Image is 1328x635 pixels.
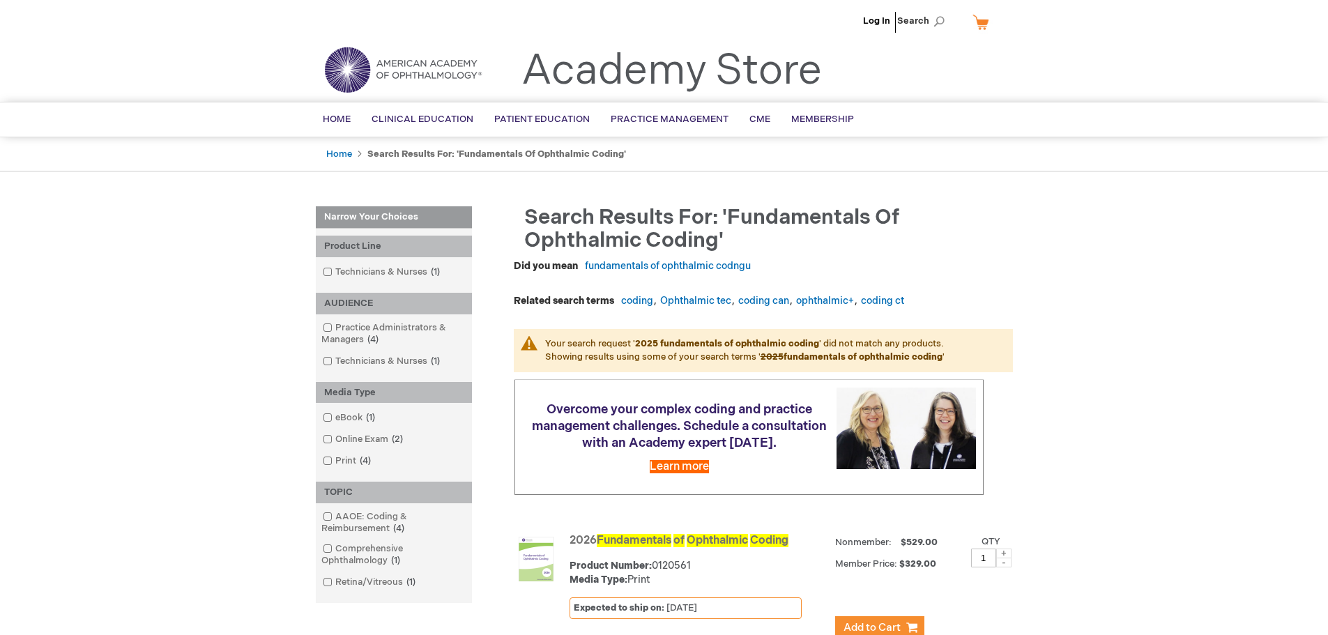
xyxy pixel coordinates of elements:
[687,534,748,547] span: Ophthalmic
[316,293,472,314] div: AUDIENCE
[650,460,709,473] a: Learn more
[899,537,940,548] span: $529.00
[388,555,404,566] span: 1
[514,537,558,581] img: 2026 Fundamentals of Ophthalmic Coding
[403,576,419,588] span: 1
[570,559,828,587] div: 0120561 Print
[427,355,443,367] span: 1
[319,411,381,424] a: eBook1
[390,523,408,534] span: 4
[514,259,578,273] dt: Did you mean
[316,482,472,503] div: TOPIC
[356,455,374,466] span: 4
[316,236,472,257] div: Product Line
[863,15,890,26] a: Log In
[494,114,590,125] span: Patient Education
[532,402,827,450] span: Overcome your complex coding and practice management challenges. Schedule a consultation with an ...
[570,534,788,547] a: 2026Fundamentals of Ophthalmic Coding
[427,266,443,277] span: 1
[844,621,901,634] span: Add to Cart
[367,148,626,160] strong: Search results for: 'fundamentals of ophthalmic coding'
[521,46,822,96] a: Academy Store
[861,295,904,307] a: coding ct
[316,382,472,404] div: Media Type
[372,114,473,125] span: Clinical Education
[326,148,352,160] a: Home
[319,454,376,468] a: Print4
[982,536,1000,547] label: Qty
[635,338,819,349] strong: 2025 fundamentals of ophthalmic coding
[570,574,627,586] strong: Media Type:
[791,114,854,125] span: Membership
[570,560,652,572] strong: Product Number:
[761,351,942,362] strong: fundamentals of ophthalmic coding
[837,388,976,469] img: Schedule a consultation with an Academy expert today
[319,266,445,279] a: Technicians & Nurses1
[597,534,671,547] span: Fundamentals
[897,7,950,35] span: Search
[574,602,664,613] strong: Expected to ship on:
[750,534,788,547] span: Coding
[316,206,472,229] strong: Narrow Your Choices
[319,510,468,535] a: AAOE: Coding & Reimbursement4
[660,295,731,307] a: Ophthalmic tec
[319,576,421,589] a: Retina/Vitreous1
[738,295,789,307] a: coding can
[611,114,728,125] span: Practice Management
[362,412,379,423] span: 1
[514,294,614,308] dt: Related search terms
[388,434,406,445] span: 2
[761,351,784,362] strike: 2025
[899,558,938,569] span: $329.00
[319,542,468,567] a: Comprehensive Ophthalmology1
[796,295,854,307] a: ophthalmic+
[524,205,899,253] span: Search results for: 'fundamentals of ophthalmic coding'
[514,329,1013,372] p: Your search request ' ' did not match any products. Showing results using some of your search ter...
[835,534,892,551] strong: Nonmember:
[621,295,653,307] a: coding
[319,355,445,368] a: Technicians & Nurses1
[323,114,351,125] span: Home
[319,433,409,446] a: Online Exam2
[835,558,897,569] strong: Member Price:
[749,114,770,125] span: CME
[585,260,751,272] a: fundamentals of ophthalmic codngu
[673,534,685,547] span: of
[364,334,382,345] span: 4
[319,321,468,346] a: Practice Administrators & Managers4
[666,602,697,613] span: [DATE]
[971,549,996,567] input: Qty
